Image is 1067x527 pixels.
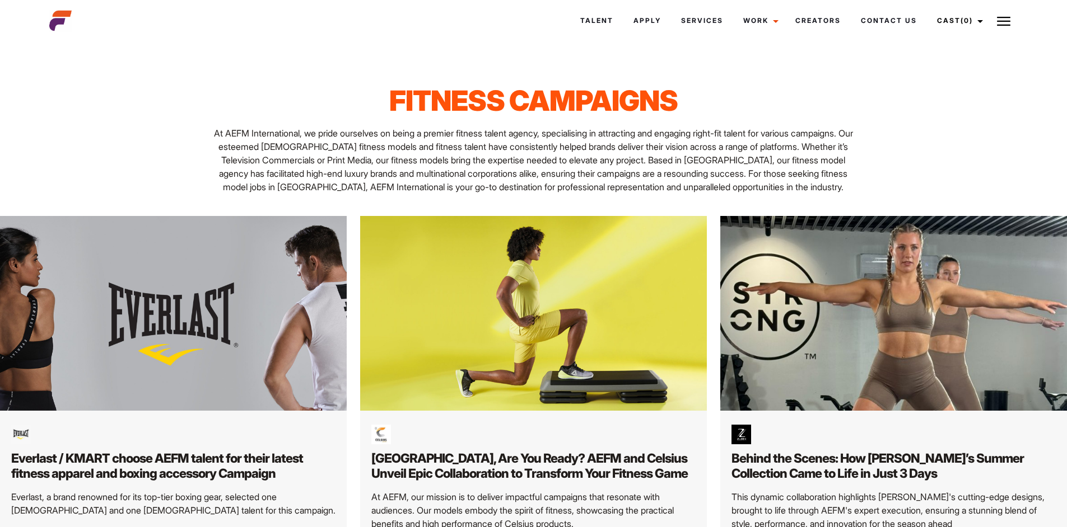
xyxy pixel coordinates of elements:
a: Creators [785,6,851,36]
h2: [GEOGRAPHIC_DATA], Are You Ready? AEFM and Celsius Unveil Epic Collaboration to Transform Your Fi... [371,451,696,481]
img: cropped-aefm-brand-fav-22-square.png [49,10,72,32]
img: 1@3x 2 scaled [360,216,707,411]
p: Everlast, a brand renowned for its top-tier boxing gear, selected one [DEMOGRAPHIC_DATA] and one ... [11,490,336,517]
img: id4vZ3Dyxl [371,425,391,444]
a: Services [671,6,733,36]
a: Talent [570,6,623,36]
h2: Behind the Scenes: How [PERSON_NAME]’s Summer Collection Came to Life in Just 3 Days [731,451,1056,481]
a: Apply [623,6,671,36]
a: Work [733,6,785,36]
h1: Fitness Campaigns [213,84,854,117]
p: At AEFM International, we pride ourselves on being a premier fitness talent agency, specialising ... [213,126,854,194]
span: (0) [961,16,973,25]
img: stsmall507x507 pad600x600f8f8f8 [11,425,31,444]
h2: Everlast / KMART choose AEFM talent for their latest fitness apparel and boxing accessory Campaign [11,451,336,481]
a: Cast(0) [927,6,990,36]
a: Contact Us [851,6,927,36]
img: Burger icon [997,15,1010,28]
